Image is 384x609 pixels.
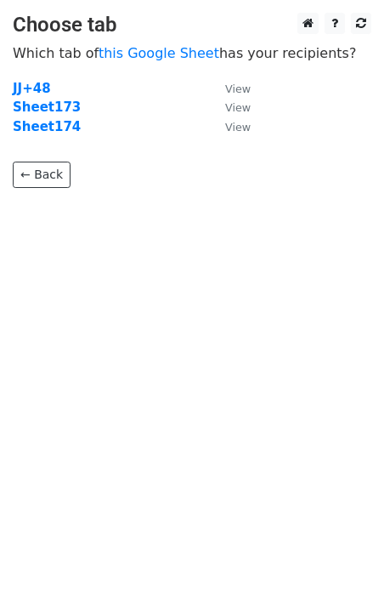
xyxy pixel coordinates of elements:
[13,13,371,37] h3: Choose tab
[208,119,251,134] a: View
[208,100,251,115] a: View
[225,83,251,95] small: View
[13,119,81,134] a: Sheet174
[13,44,371,62] p: Which tab of has your recipients?
[225,121,251,134] small: View
[13,162,71,188] a: ← Back
[99,45,219,61] a: this Google Sheet
[225,101,251,114] small: View
[208,81,251,96] a: View
[13,100,81,115] a: Sheet173
[13,81,51,96] a: JJ+48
